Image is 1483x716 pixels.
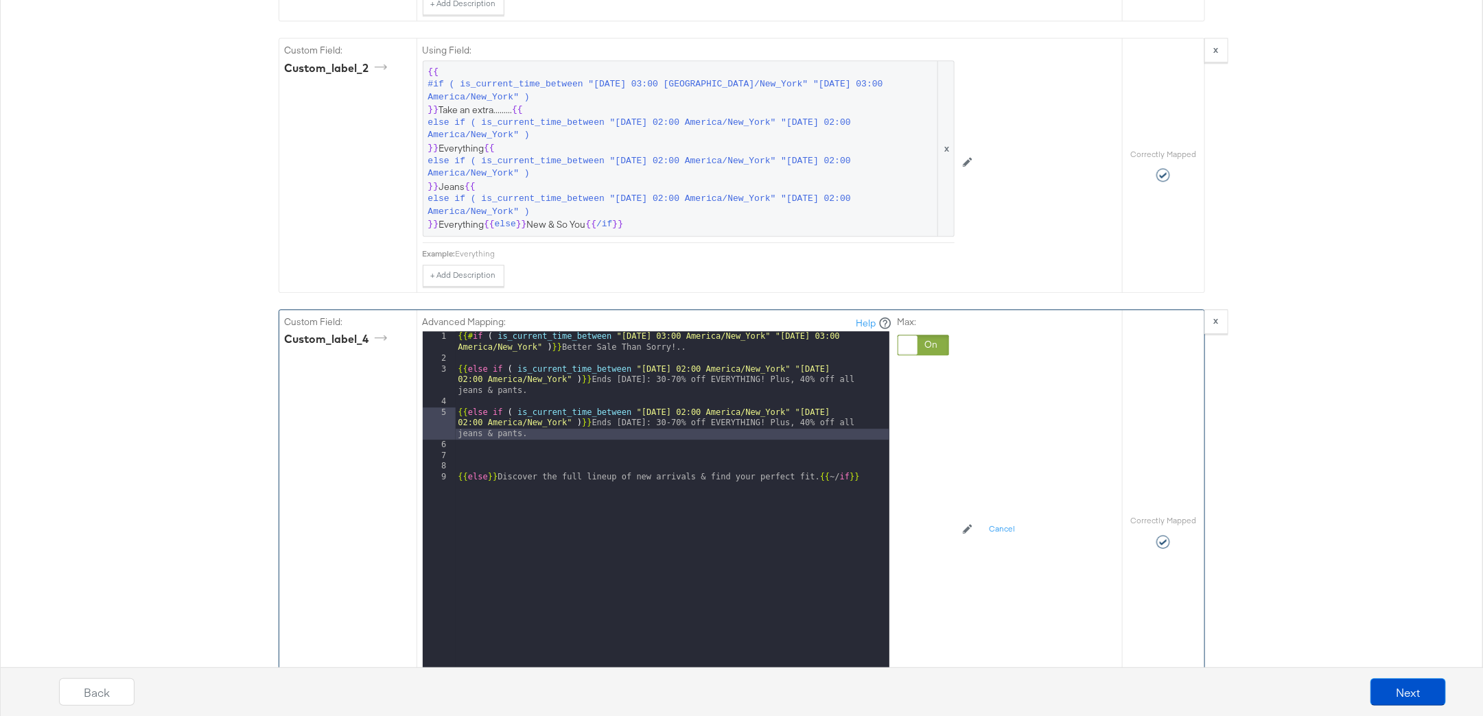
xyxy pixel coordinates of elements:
[1130,515,1196,526] label: Correctly Mapped
[423,248,456,259] div: Example:
[423,353,456,364] div: 2
[423,440,456,451] div: 6
[613,218,624,231] span: }}
[428,117,935,142] span: else if ( is_current_time_between "[DATE] 02:00 America/New_York" "[DATE] 02:00 America/New_York" )
[423,451,456,462] div: 7
[285,315,411,329] label: Custom Field:
[423,472,456,483] div: 9
[285,331,392,347] div: custom_label_4
[428,78,935,104] span: #if ( is_current_time_between "[DATE] 03:00 [GEOGRAPHIC_DATA]/New_York" "[DATE] 03:00 America/New...
[1130,149,1196,160] label: Correctly Mapped
[423,315,506,329] label: Advanced Mapping:
[1370,678,1446,706] button: Next
[285,44,411,57] label: Custom Field:
[898,315,949,329] label: Max:
[428,66,949,231] span: Take an extra......... Everything Jeans Everything New & So You
[423,364,456,396] div: 3
[586,218,597,231] span: {{
[465,180,476,193] span: {{
[423,44,955,57] label: Using Field:
[59,678,135,706] button: Back
[1214,314,1219,326] strong: x
[428,180,439,193] span: }}
[1214,43,1219,56] strong: x
[423,265,504,287] button: + Add Description
[428,218,439,231] span: }}
[423,331,456,353] div: 1
[981,518,1023,540] button: Cancel
[428,193,935,218] span: else if ( is_current_time_between "[DATE] 02:00 America/New_York" "[DATE] 02:00 America/New_York" )
[423,461,456,472] div: 8
[1204,309,1228,334] button: x
[456,248,955,259] div: Everything
[937,61,954,236] span: x
[428,155,935,180] span: else if ( is_current_time_between "[DATE] 02:00 America/New_York" "[DATE] 02:00 America/New_York" )
[512,104,523,117] span: {{
[856,317,876,330] a: Help
[495,218,516,231] span: else
[423,407,456,440] div: 5
[516,218,527,231] span: }}
[428,142,439,155] span: }}
[285,60,392,76] div: custom_label_2
[428,66,439,79] span: {{
[484,142,495,155] span: {{
[428,104,439,117] span: }}
[423,396,456,407] div: 4
[1204,38,1228,62] button: x
[484,218,495,231] span: {{
[596,218,612,231] span: /if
